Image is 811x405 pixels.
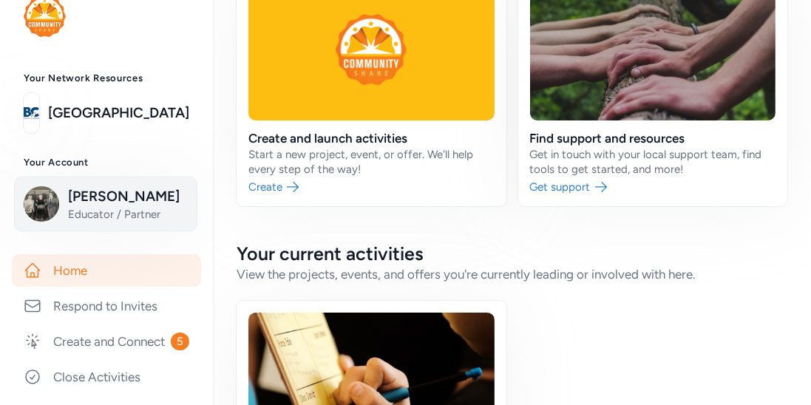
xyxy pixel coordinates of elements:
[24,97,39,129] img: logo
[12,361,201,393] a: Close Activities
[24,157,189,169] h3: Your Account
[12,254,201,287] a: Home
[24,72,189,84] h3: Your Network Resources
[68,186,188,207] span: [PERSON_NAME]
[12,325,201,358] a: Create and Connect5
[237,265,787,283] div: View the projects, events, and offers you're currently leading or involved with here.
[48,103,189,123] a: [GEOGRAPHIC_DATA]
[237,242,787,265] h2: Your current activities
[171,333,189,350] span: 5
[14,177,197,231] button: [PERSON_NAME]Educator / Partner
[12,290,201,322] a: Respond to Invites
[68,207,188,222] span: Educator / Partner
